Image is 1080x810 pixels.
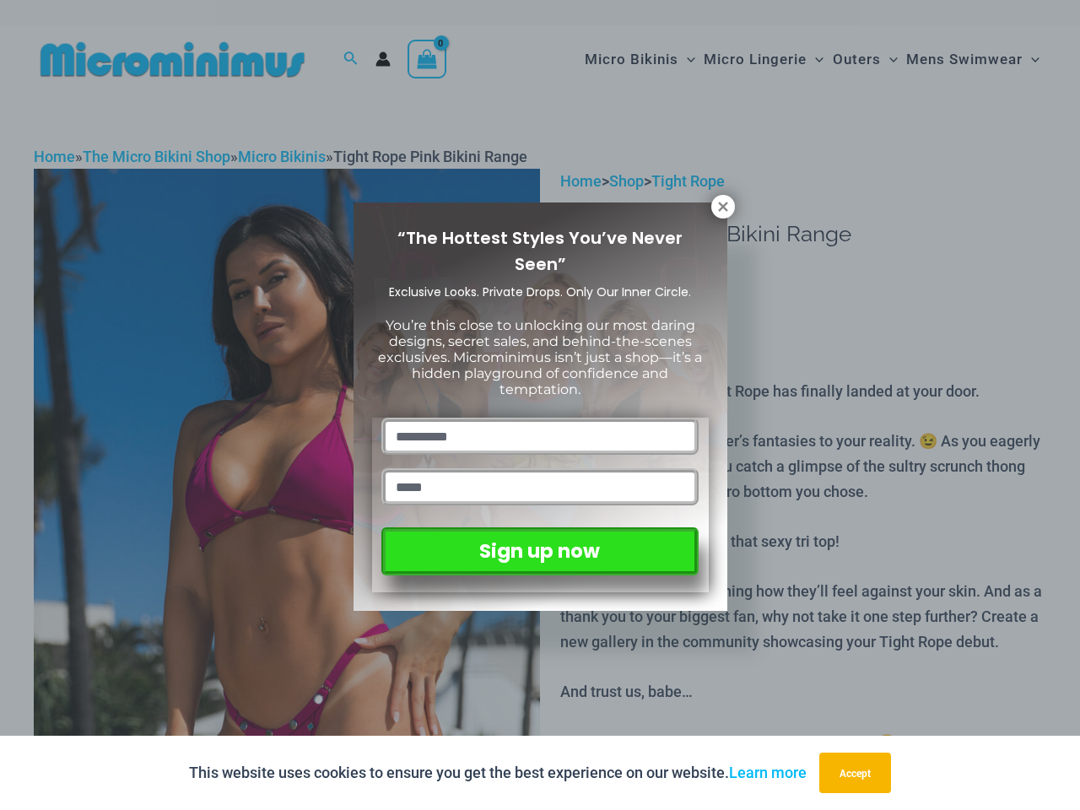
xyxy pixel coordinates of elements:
[397,226,683,276] span: “The Hottest Styles You’ve Never Seen”
[711,195,735,219] button: Close
[729,764,807,781] a: Learn more
[381,527,698,575] button: Sign up now
[189,760,807,786] p: This website uses cookies to ensure you get the best experience on our website.
[819,753,891,793] button: Accept
[378,317,702,398] span: You’re this close to unlocking our most daring designs, secret sales, and behind-the-scenes exclu...
[389,283,691,300] span: Exclusive Looks. Private Drops. Only Our Inner Circle.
